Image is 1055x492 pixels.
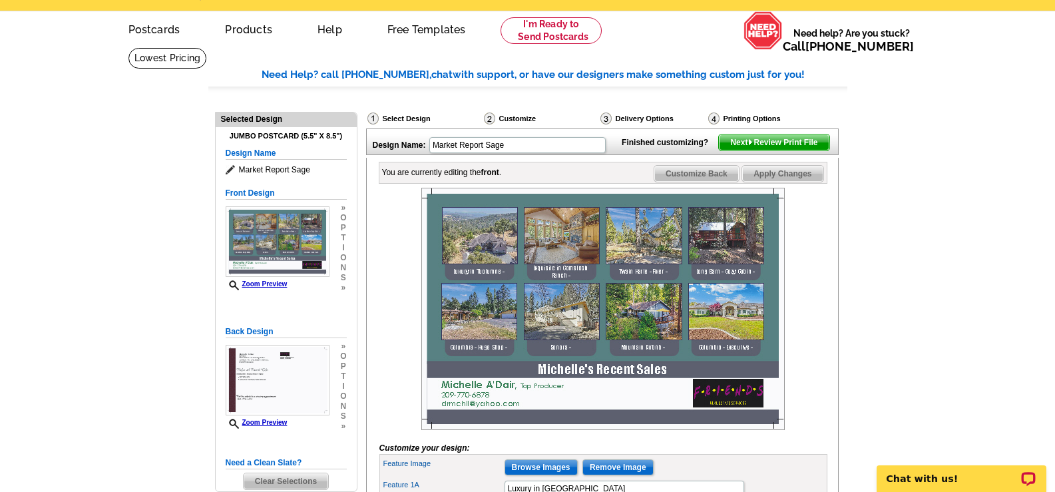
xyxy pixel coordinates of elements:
img: button-next-arrow-white.png [747,139,753,145]
span: o [340,352,346,362]
span: s [340,273,346,283]
strong: Finished customizing? [622,138,716,147]
span: i [340,381,346,391]
strong: Design Name: [373,140,426,150]
h5: Need a Clean Slate? [226,457,347,469]
label: Feature Image [383,458,503,469]
b: front [481,168,499,177]
h4: Jumbo Postcard (5.5" x 8.5") [226,132,347,140]
span: Next Review Print File [719,134,829,150]
img: Z18884028_00001_1.jpg [226,206,329,277]
span: i [340,243,346,253]
a: Zoom Preview [226,419,288,426]
div: Printing Options [707,112,825,125]
label: Feature 1A [383,479,503,491]
span: o [340,253,346,263]
iframe: LiveChat chat widget [868,450,1055,492]
a: Zoom Preview [226,280,288,288]
input: Remove Image [582,459,654,475]
span: Need help? Are you stuck? [783,27,921,53]
a: Products [204,13,294,44]
div: Selected Design [216,113,357,125]
h5: Back Design [226,326,347,338]
div: Need Help? call [PHONE_NUMBER], with support, or have our designers make something custom just fo... [262,67,847,83]
img: Z18884028_00001_2.jpg [226,345,329,415]
img: Printing Options & Summary [708,113,720,124]
span: n [340,263,346,273]
img: Customize [484,113,495,124]
a: Free Templates [366,13,487,44]
span: t [340,233,346,243]
a: [PHONE_NUMBER] [805,39,914,53]
a: Help [296,13,363,44]
div: Delivery Options [599,112,707,125]
span: p [340,362,346,371]
div: Select Design [366,112,483,128]
span: » [340,421,346,431]
span: » [340,203,346,213]
span: o [340,213,346,223]
span: n [340,401,346,411]
span: o [340,391,346,401]
span: s [340,411,346,421]
h5: Design Name [226,147,347,160]
span: p [340,223,346,233]
span: Apply Changes [742,166,823,182]
a: Postcards [107,13,202,44]
input: Browse Images [505,459,578,475]
span: Market Report Sage [226,163,347,176]
span: Call [783,39,914,53]
span: » [340,283,346,293]
div: Customize [483,112,599,128]
img: Z18884028_00001_1.jpg [421,188,785,430]
img: Select Design [367,113,379,124]
h5: Front Design [226,187,347,200]
span: chat [431,69,453,81]
img: help [743,11,783,50]
div: You are currently editing the . [382,166,502,178]
img: Delivery Options [600,113,612,124]
span: Customize Back [654,166,739,182]
span: t [340,371,346,381]
span: » [340,342,346,352]
i: Customize your design: [379,443,470,453]
span: Clear Selections [244,473,328,489]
